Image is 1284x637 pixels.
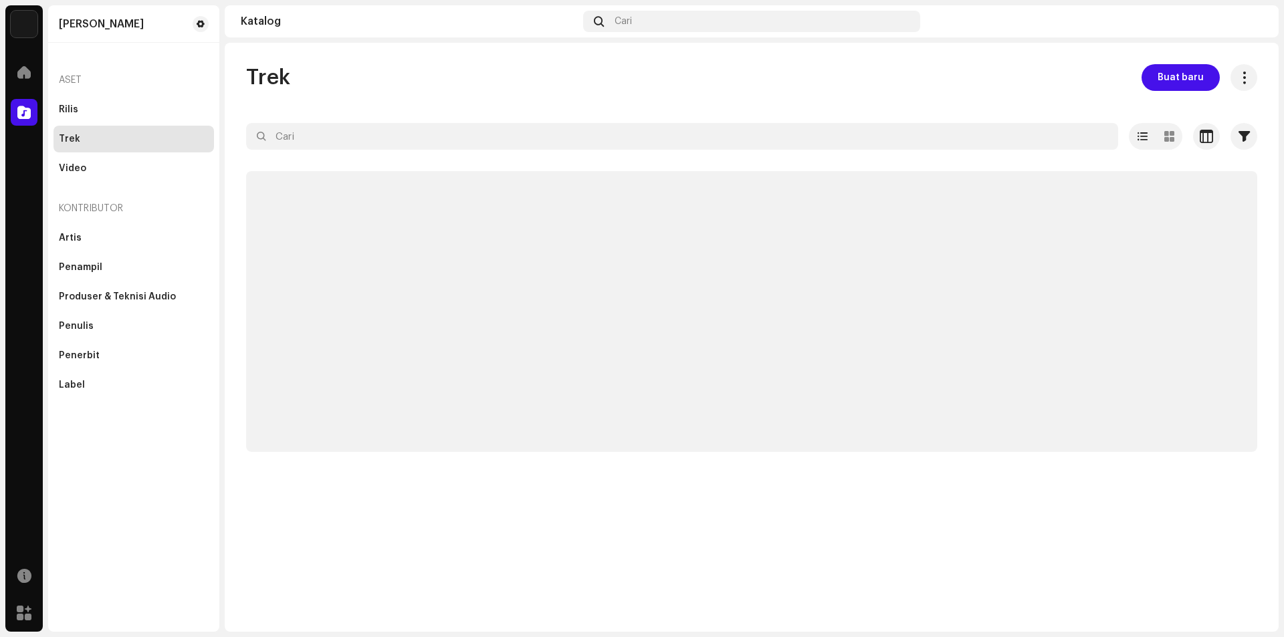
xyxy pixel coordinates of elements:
re-a-nav-header: Aset [53,64,214,96]
re-m-nav-item: Rilis [53,96,214,123]
div: Penulis [59,321,94,332]
span: Trek [246,64,290,91]
re-m-nav-item: Artis [53,225,214,251]
button: Buat baru [1142,64,1220,91]
div: Label [59,380,85,390]
div: Trek [59,134,80,144]
input: Cari [246,123,1118,150]
span: Buat baru [1158,64,1204,91]
div: Artis [59,233,82,243]
re-a-nav-header: Kontributor [53,193,214,225]
div: Video [59,163,86,174]
div: Rilis [59,104,78,115]
div: Penampil [59,262,102,273]
div: Produser & Teknisi Audio [59,291,176,302]
re-m-nav-item: Penampil [53,254,214,281]
re-m-nav-item: Penerbit [53,342,214,369]
img: 52ab5328-b78f-4c7e-9985-f4e18014b1f7 [1241,11,1263,32]
re-m-nav-item: Produser & Teknisi Audio [53,283,214,310]
re-m-nav-item: Penulis [53,313,214,340]
re-m-nav-item: Label [53,372,214,398]
div: Katalog [241,16,578,27]
span: Cari [615,16,632,27]
div: TIMUR KREATIF [59,19,144,29]
re-m-nav-item: Trek [53,126,214,152]
img: 64f15ab7-a28a-4bb5-a164-82594ec98160 [11,11,37,37]
div: Penerbit [59,350,100,361]
re-m-nav-item: Video [53,155,214,182]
